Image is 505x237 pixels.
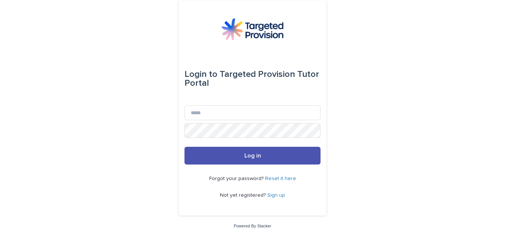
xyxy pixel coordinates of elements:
[221,18,284,40] img: M5nRWzHhSzIhMunXDL62
[184,64,321,94] div: Targeted Provision Tutor Portal
[234,224,271,228] a: Powered By Stacker
[265,176,296,181] a: Reset it here
[209,176,265,181] span: Forgot your password?
[244,153,261,159] span: Log in
[184,70,217,79] span: Login to
[220,193,267,198] span: Not yet registered?
[184,147,321,165] button: Log in
[267,193,285,198] a: Sign up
